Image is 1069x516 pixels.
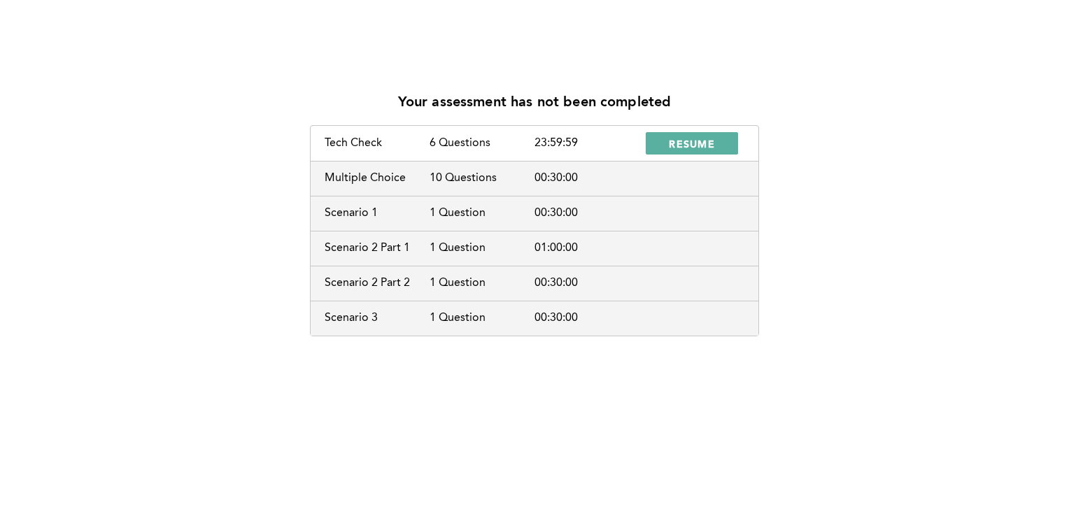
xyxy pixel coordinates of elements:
[430,277,534,289] div: 1 Question
[646,132,738,155] button: RESUME
[430,207,534,220] div: 1 Question
[325,207,430,220] div: Scenario 1
[325,312,430,324] div: Scenario 3
[534,242,639,255] div: 01:00:00
[325,242,430,255] div: Scenario 2 Part 1
[534,172,639,185] div: 00:30:00
[398,95,672,111] p: Your assessment has not been completed
[534,277,639,289] div: 00:30:00
[325,172,430,185] div: Multiple Choice
[430,312,534,324] div: 1 Question
[534,312,639,324] div: 00:30:00
[430,137,534,150] div: 6 Questions
[325,137,430,150] div: Tech Check
[534,137,639,150] div: 23:59:59
[534,207,639,220] div: 00:30:00
[669,137,715,150] span: RESUME
[430,242,534,255] div: 1 Question
[325,277,430,289] div: Scenario 2 Part 2
[430,172,534,185] div: 10 Questions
